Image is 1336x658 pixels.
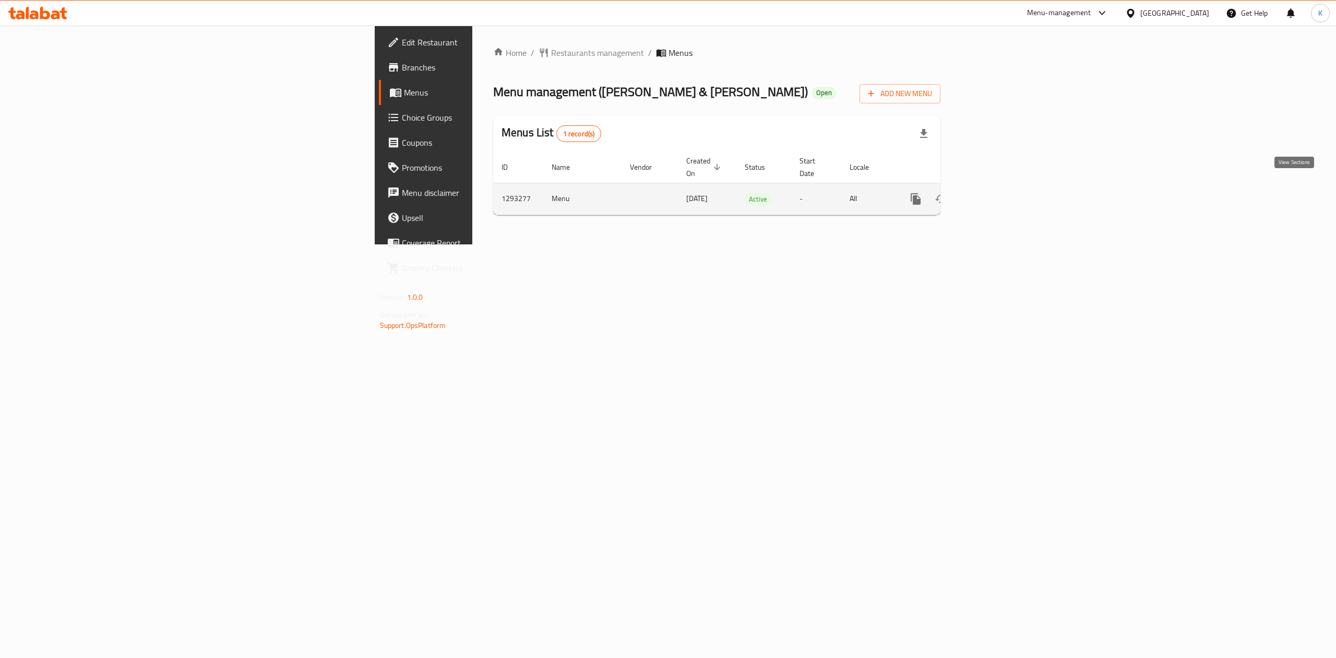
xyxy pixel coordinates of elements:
span: Locale [850,161,882,173]
button: more [903,186,928,211]
span: Edit Restaurant [402,36,590,49]
span: Add New Menu [868,87,932,100]
div: [GEOGRAPHIC_DATA] [1140,7,1209,19]
button: Add New Menu [860,84,940,103]
span: Status [745,161,779,173]
table: enhanced table [493,151,1012,215]
a: Coupons [379,130,598,155]
td: All [841,183,895,215]
span: 1 record(s) [557,129,601,139]
span: Promotions [402,161,590,174]
div: Total records count [556,125,602,142]
span: Start Date [800,155,829,180]
span: ID [502,161,521,173]
div: Open [812,87,836,99]
a: Support.OpsPlatform [380,319,446,332]
li: / [648,46,652,59]
a: Coverage Report [379,230,598,255]
h2: Menus List [502,125,601,142]
span: Vendor [630,161,665,173]
th: Actions [895,151,1012,183]
a: Menu disclaimer [379,180,598,205]
span: Created On [686,155,724,180]
span: Name [552,161,583,173]
div: Menu-management [1027,7,1091,19]
span: Grocery Checklist [402,262,590,274]
span: Coupons [402,136,590,149]
a: Grocery Checklist [379,255,598,280]
a: Promotions [379,155,598,180]
td: - [791,183,841,215]
span: Active [745,193,771,205]
span: Menu disclaimer [402,186,590,199]
span: [DATE] [686,192,708,205]
span: Coverage Report [402,237,590,249]
a: Branches [379,55,598,80]
a: Edit Restaurant [379,30,598,55]
span: Open [812,88,836,97]
span: Branches [402,61,590,74]
span: Menu management ( [PERSON_NAME] & [PERSON_NAME] ) [493,80,808,103]
a: Choice Groups [379,105,598,130]
a: Upsell [379,205,598,230]
a: Menus [379,80,598,105]
span: 1.0.0 [407,290,423,304]
span: Get support on: [380,308,428,322]
span: Choice Groups [402,111,590,124]
span: Menus [404,86,590,99]
span: Version: [380,290,405,304]
button: Change Status [928,186,953,211]
span: Menus [669,46,693,59]
span: K [1318,7,1322,19]
span: Upsell [402,211,590,224]
nav: breadcrumb [493,46,940,59]
div: Export file [911,121,936,146]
